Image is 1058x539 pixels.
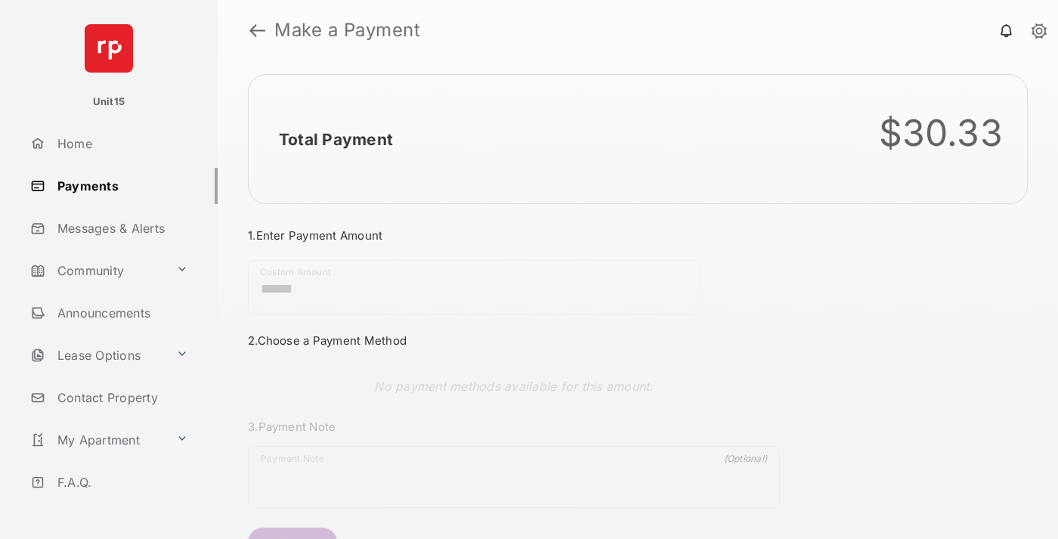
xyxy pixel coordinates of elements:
[374,377,653,395] p: No payment methods available for this amount.
[248,333,780,348] h3: 2. Choose a Payment Method
[24,252,170,289] a: Community
[24,210,218,246] a: Messages & Alerts
[24,125,218,162] a: Home
[24,168,218,204] a: Payments
[24,422,170,458] a: My Apartment
[274,21,420,39] strong: Make a Payment
[85,24,133,73] img: svg+xml;base64,PHN2ZyB4bWxucz0iaHR0cDovL3d3dy53My5vcmcvMjAwMC9zdmciIHdpZHRoPSI2NCIgaGVpZ2h0PSI2NC...
[879,111,1004,155] div: $30.33
[248,420,780,434] h3: 3. Payment Note
[24,379,218,416] a: Contact Property
[248,228,780,243] h3: 1. Enter Payment Amount
[24,337,170,373] a: Lease Options
[93,94,125,110] p: Unit15
[24,464,218,500] a: F.A.Q.
[24,295,218,331] a: Announcements
[279,130,393,149] h2: Total Payment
